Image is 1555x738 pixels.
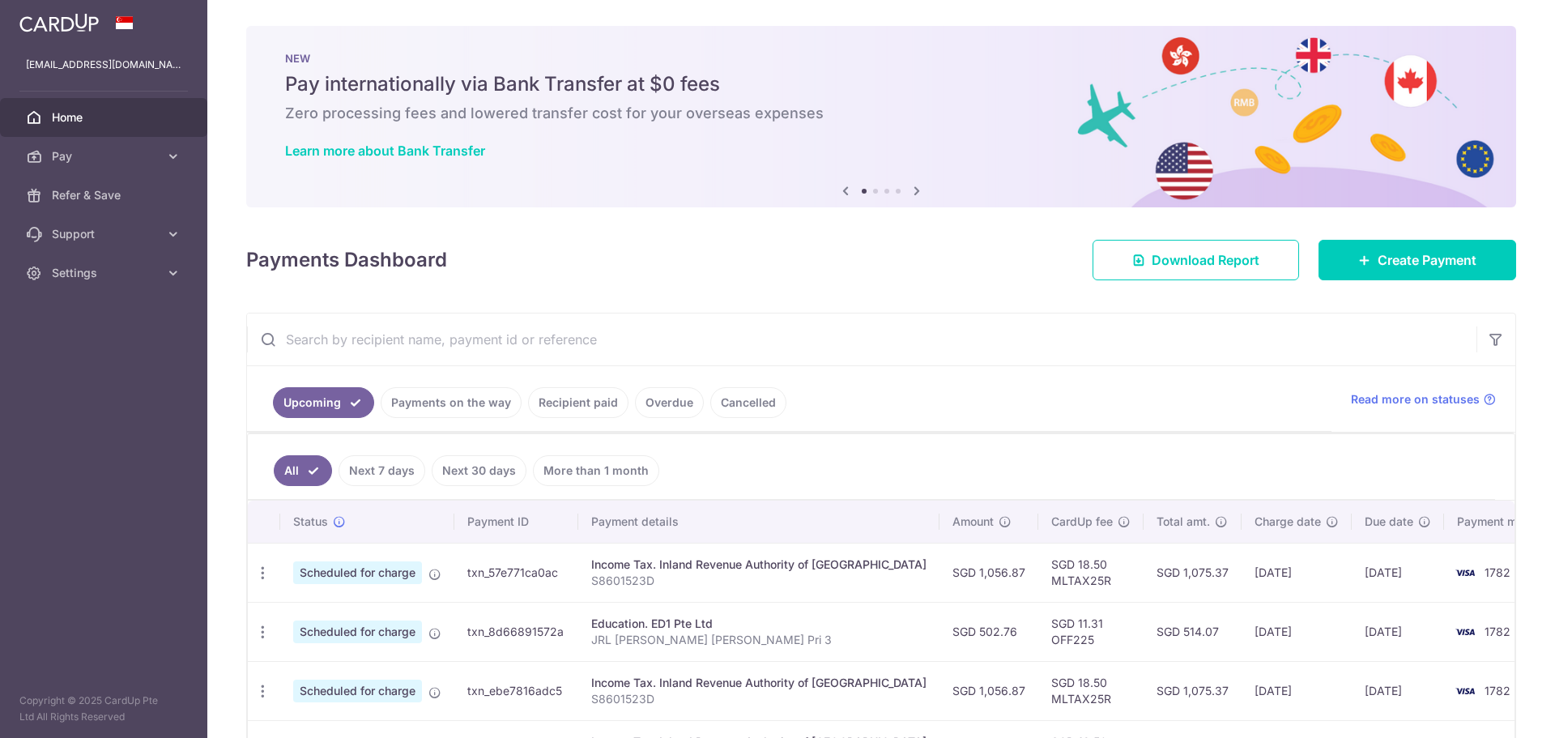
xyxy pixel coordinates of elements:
[952,514,994,530] span: Amount
[1351,391,1496,407] a: Read more on statuses
[1051,514,1113,530] span: CardUp fee
[1157,514,1210,530] span: Total amt.
[939,661,1038,720] td: SGD 1,056.87
[939,543,1038,602] td: SGD 1,056.87
[454,543,578,602] td: txn_57e771ca0ac
[635,387,704,418] a: Overdue
[293,621,422,643] span: Scheduled for charge
[1365,514,1413,530] span: Due date
[528,387,628,418] a: Recipient paid
[1242,543,1352,602] td: [DATE]
[1038,602,1144,661] td: SGD 11.31 OFF225
[285,52,1477,65] p: NEW
[1352,661,1444,720] td: [DATE]
[591,557,927,573] div: Income Tax. Inland Revenue Authority of [GEOGRAPHIC_DATA]
[52,187,159,203] span: Refer & Save
[591,632,927,648] p: JRL [PERSON_NAME] [PERSON_NAME] Pri 3
[939,602,1038,661] td: SGD 502.76
[1449,622,1481,642] img: Bank Card
[339,455,425,486] a: Next 7 days
[52,226,159,242] span: Support
[1378,250,1476,270] span: Create Payment
[1352,602,1444,661] td: [DATE]
[1351,391,1480,407] span: Read more on statuses
[1449,681,1481,701] img: Bank Card
[533,455,659,486] a: More than 1 month
[1152,250,1259,270] span: Download Report
[1451,689,1539,730] iframe: Opens a widget where you can find more information
[1093,240,1299,280] a: Download Report
[454,661,578,720] td: txn_ebe7816adc5
[274,455,332,486] a: All
[293,514,328,530] span: Status
[1144,661,1242,720] td: SGD 1,075.37
[1449,563,1481,582] img: Bank Card
[1144,602,1242,661] td: SGD 514.07
[293,561,422,584] span: Scheduled for charge
[273,387,374,418] a: Upcoming
[19,13,99,32] img: CardUp
[246,245,447,275] h4: Payments Dashboard
[1485,565,1510,579] span: 1782
[1352,543,1444,602] td: [DATE]
[1319,240,1516,280] a: Create Payment
[1038,661,1144,720] td: SGD 18.50 MLTAX25R
[285,104,1477,123] h6: Zero processing fees and lowered transfer cost for your overseas expenses
[1485,684,1510,697] span: 1782
[52,265,159,281] span: Settings
[381,387,522,418] a: Payments on the way
[591,616,927,632] div: Education. ED1 Pte Ltd
[1144,543,1242,602] td: SGD 1,075.37
[454,602,578,661] td: txn_8d66891572a
[1242,602,1352,661] td: [DATE]
[454,501,578,543] th: Payment ID
[1255,514,1321,530] span: Charge date
[591,573,927,589] p: S8601523D
[285,143,485,159] a: Learn more about Bank Transfer
[52,109,159,126] span: Home
[591,691,927,707] p: S8601523D
[432,455,526,486] a: Next 30 days
[247,314,1476,365] input: Search by recipient name, payment id or reference
[293,680,422,702] span: Scheduled for charge
[710,387,786,418] a: Cancelled
[246,26,1516,207] img: Bank transfer banner
[1242,661,1352,720] td: [DATE]
[285,71,1477,97] h5: Pay internationally via Bank Transfer at $0 fees
[26,57,181,73] p: [EMAIL_ADDRESS][DOMAIN_NAME]
[1038,543,1144,602] td: SGD 18.50 MLTAX25R
[591,675,927,691] div: Income Tax. Inland Revenue Authority of [GEOGRAPHIC_DATA]
[1485,625,1510,638] span: 1782
[52,148,159,164] span: Pay
[578,501,939,543] th: Payment details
